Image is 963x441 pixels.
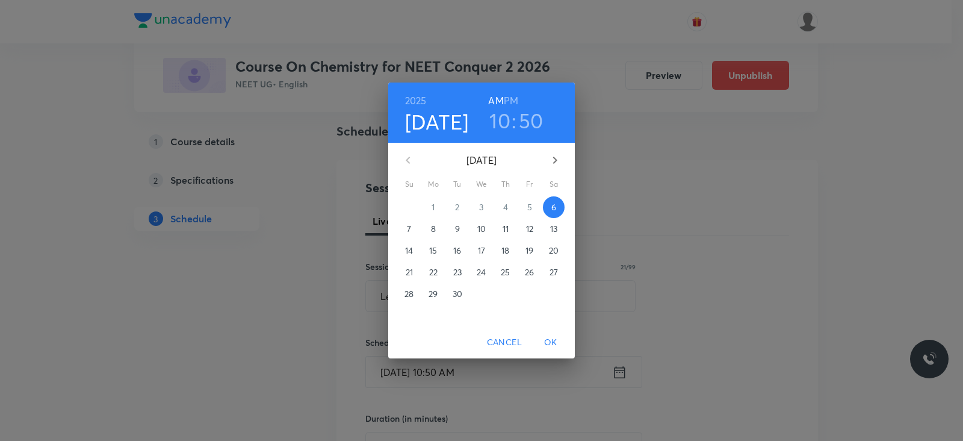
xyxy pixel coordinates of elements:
p: 9 [455,223,460,235]
p: 20 [549,245,559,257]
button: 10 [489,108,510,133]
p: 8 [431,223,436,235]
span: Th [495,178,516,190]
p: 21 [406,266,413,278]
p: 23 [453,266,462,278]
button: 22 [423,261,444,283]
button: [DATE] [405,109,469,134]
button: 25 [495,261,516,283]
button: 18 [495,240,516,261]
button: 6 [543,196,565,218]
button: Cancel [482,331,527,354]
button: OK [531,331,570,354]
p: 22 [429,266,438,278]
button: 7 [398,218,420,240]
button: 9 [447,218,468,240]
span: Cancel [487,335,522,350]
button: 26 [519,261,540,283]
p: 14 [405,245,413,257]
button: 28 [398,283,420,305]
button: 12 [519,218,540,240]
button: 27 [543,261,565,283]
p: 18 [501,245,509,257]
button: 29 [423,283,444,305]
span: Su [398,178,420,190]
p: 30 [453,288,462,300]
button: 15 [423,240,444,261]
p: 13 [550,223,557,235]
span: We [471,178,492,190]
p: 25 [501,266,510,278]
button: 13 [543,218,565,240]
button: AM [488,92,503,109]
p: 15 [429,245,437,257]
button: 8 [423,218,444,240]
span: Fr [519,178,540,190]
span: Sa [543,178,565,190]
p: [DATE] [423,153,540,167]
button: PM [504,92,518,109]
button: 23 [447,261,468,283]
button: 21 [398,261,420,283]
button: 17 [471,240,492,261]
p: 28 [404,288,413,300]
p: 12 [526,223,533,235]
span: OK [536,335,565,350]
button: 16 [447,240,468,261]
p: 27 [550,266,558,278]
p: 7 [407,223,411,235]
p: 10 [477,223,486,235]
button: 14 [398,240,420,261]
button: 11 [495,218,516,240]
p: 17 [478,245,485,257]
button: 20 [543,240,565,261]
h3: : [512,108,516,133]
p: 29 [429,288,438,300]
p: 24 [477,266,486,278]
span: Tu [447,178,468,190]
button: 50 [519,108,543,133]
button: 24 [471,261,492,283]
button: 10 [471,218,492,240]
p: 26 [525,266,534,278]
button: 2025 [405,92,427,109]
p: 16 [453,245,461,257]
button: 30 [447,283,468,305]
p: 19 [525,245,533,257]
button: 19 [519,240,540,261]
p: 6 [551,201,556,213]
p: 11 [503,223,509,235]
span: Mo [423,178,444,190]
